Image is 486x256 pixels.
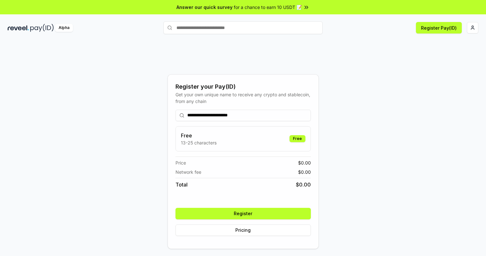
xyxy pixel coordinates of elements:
[175,208,311,219] button: Register
[55,24,73,32] div: Alpha
[181,132,217,139] h3: Free
[181,139,217,146] p: 13-25 characters
[416,22,462,33] button: Register Pay(ID)
[298,159,311,166] span: $ 0.00
[176,4,232,11] span: Answer our quick survey
[8,24,29,32] img: reveel_dark
[175,159,186,166] span: Price
[289,135,305,142] div: Free
[298,169,311,175] span: $ 0.00
[175,181,188,188] span: Total
[30,24,54,32] img: pay_id
[296,181,311,188] span: $ 0.00
[175,91,311,105] div: Get your own unique name to receive any crypto and stablecoin, from any chain
[175,224,311,236] button: Pricing
[234,4,302,11] span: for a chance to earn 10 USDT 📝
[175,169,201,175] span: Network fee
[175,82,311,91] div: Register your Pay(ID)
